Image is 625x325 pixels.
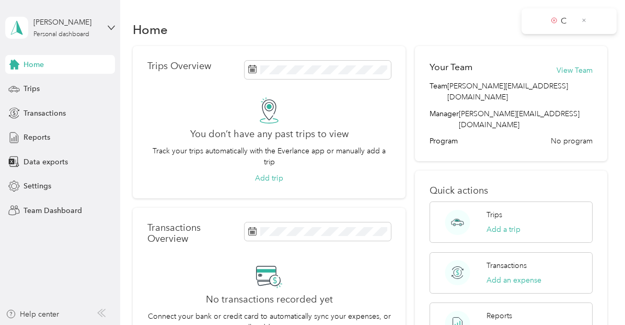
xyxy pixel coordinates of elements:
[557,65,593,76] button: View Team
[24,181,51,192] span: Settings
[24,132,50,143] span: Reports
[24,156,68,167] span: Data exports
[147,145,391,167] p: Track your trips automatically with the Everlance app or manually add a trip
[459,109,580,129] span: [PERSON_NAME][EMAIL_ADDRESS][DOMAIN_NAME]
[487,224,520,235] button: Add a trip
[24,205,82,216] span: Team Dashboard
[566,266,625,325] iframe: Everlance-gr Chat Button Frame
[33,17,99,28] div: [PERSON_NAME]
[430,81,447,103] span: Team
[487,209,502,220] p: Trips
[447,81,593,103] span: [PERSON_NAME][EMAIL_ADDRESS][DOMAIN_NAME]
[551,136,593,147] span: No program
[430,61,472,74] h2: Your Team
[24,83,40,94] span: Trips
[561,15,574,28] p: C
[24,59,44,70] span: Home
[206,294,333,305] h2: No transactions recorded yet
[147,61,211,72] p: Trips Overview
[190,129,349,140] h2: You don’t have any past trips to view
[255,173,283,184] button: Add trip
[147,222,239,244] p: Transactions Overview
[487,310,512,321] p: Reports
[487,275,541,286] button: Add an expense
[430,136,458,147] span: Program
[6,309,59,320] button: Help center
[487,260,527,271] p: Transactions
[430,185,593,196] p: Quick actions
[24,108,66,119] span: Transactions
[430,108,459,130] span: Manager
[33,31,89,38] div: Personal dashboard
[133,24,168,35] h1: Home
